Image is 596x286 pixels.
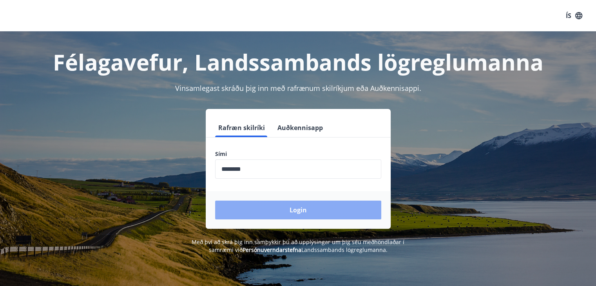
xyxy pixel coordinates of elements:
[215,201,381,219] button: Login
[192,238,404,253] span: Með því að skrá þig inn samþykkir þú að upplýsingar um þig séu meðhöndlaðar í samræmi við Landssa...
[175,83,421,93] span: Vinsamlegast skráðu þig inn með rafrænum skilríkjum eða Auðkennisappi.
[243,246,301,253] a: Persónuverndarstefna
[562,9,587,23] button: ÍS
[274,118,326,137] button: Auðkennisapp
[25,47,571,77] h1: Félagavefur, Landssambands lögreglumanna
[215,118,268,137] button: Rafræn skilríki
[215,150,381,158] label: Sími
